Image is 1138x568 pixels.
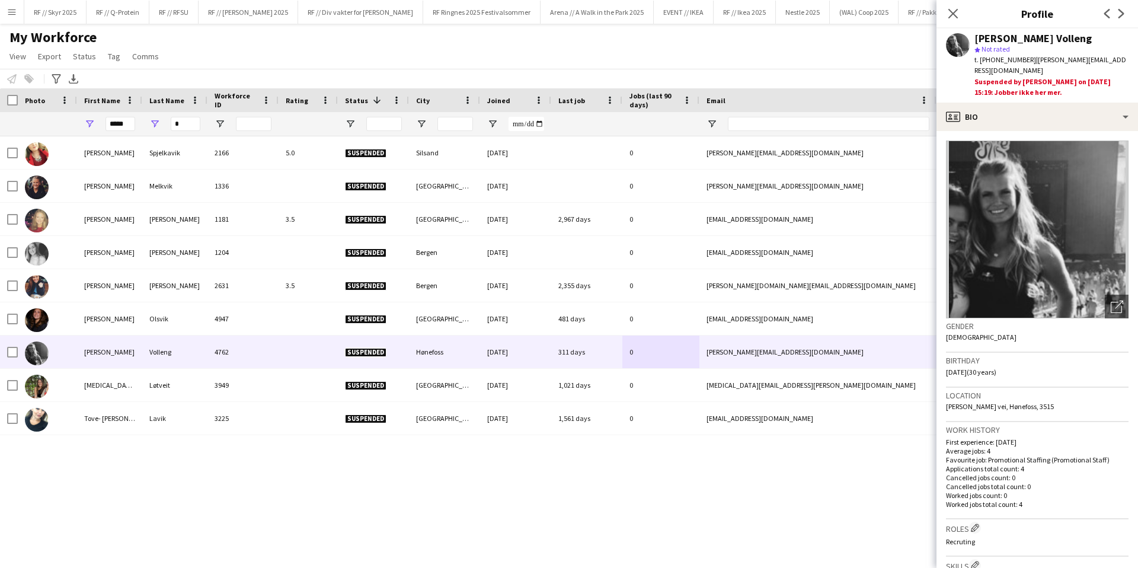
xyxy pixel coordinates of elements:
div: [PERSON_NAME] [142,203,207,235]
button: RF Ringnes 2025 Festivalsommer [423,1,541,24]
div: [PERSON_NAME] [77,302,142,335]
h3: Profile [936,6,1138,21]
img: Stine Kvam Graftås [25,275,49,299]
button: RF // Div vakter for [PERSON_NAME] [298,1,423,24]
div: 1204 [207,236,279,269]
span: [DEMOGRAPHIC_DATA] [946,333,1016,342]
input: First Name Filter Input [106,117,135,131]
p: Worked jobs total count: 4 [946,500,1129,509]
span: Email [707,96,725,105]
a: Status [68,49,101,64]
button: Open Filter Menu [707,119,717,129]
a: Comms [127,49,164,64]
div: [GEOGRAPHIC_DATA] [409,170,480,202]
span: My Workforce [9,28,97,46]
a: Tag [103,49,125,64]
div: [DATE] [480,269,551,302]
span: Rating [286,96,308,105]
input: Workforce ID Filter Input [236,117,271,131]
img: Christine Spjelkavik [25,142,49,166]
span: First Name [84,96,120,105]
div: Open photos pop-in [1105,295,1129,318]
div: [PERSON_NAME] [77,336,142,368]
input: Joined Filter Input [509,117,544,131]
div: [EMAIL_ADDRESS][DOMAIN_NAME] [699,302,936,335]
div: 1,561 days [551,402,622,435]
span: t. [PHONE_NUMBER] [974,55,1036,64]
div: 1181 [207,203,279,235]
button: RF // RFSU [149,1,199,24]
span: Recruting [946,537,975,546]
div: 311 days [551,336,622,368]
div: [PERSON_NAME] [142,269,207,302]
button: Arena // A Walk in the Park 2025 [541,1,654,24]
div: 2,967 days [551,203,622,235]
div: [PERSON_NAME][DOMAIN_NAME][EMAIL_ADDRESS][DOMAIN_NAME] [699,269,936,302]
h3: Birthday [946,355,1129,366]
div: 3949 [207,369,279,401]
div: [MEDICAL_DATA][PERSON_NAME] [77,369,142,401]
div: [DATE] [480,369,551,401]
div: 1,021 days [551,369,622,401]
span: Suspended [345,348,386,357]
span: Suspended [345,315,386,324]
p: First experience: [DATE] [946,438,1129,446]
div: 3225 [207,402,279,435]
span: Last Name [149,96,184,105]
div: [GEOGRAPHIC_DATA] [409,402,480,435]
div: [MEDICAL_DATA][EMAIL_ADDRESS][PERSON_NAME][DOMAIN_NAME] [699,369,936,401]
button: RF // [PERSON_NAME] 2025 [199,1,298,24]
div: [PERSON_NAME] [142,236,207,269]
div: [PERSON_NAME] [77,136,142,169]
img: Kristine Melkvik [25,175,49,199]
h3: Work history [946,425,1129,435]
img: Tora Kristine Løtveit [25,375,49,398]
div: [PERSON_NAME][EMAIL_ADDRESS][DOMAIN_NAME] [699,336,936,368]
div: 0 [622,269,699,302]
div: [GEOGRAPHIC_DATA] [409,203,480,235]
div: Olsvik [142,302,207,335]
div: 0 [622,402,699,435]
div: [DATE] [480,302,551,335]
app-action-btn: Advanced filters [49,72,63,86]
div: 1336 [207,170,279,202]
div: [DATE] [480,236,551,269]
div: 2631 [207,269,279,302]
span: Jobs (last 90 days) [629,91,678,109]
span: [PERSON_NAME] vei, Hønefoss, 3515 [946,402,1054,411]
div: Bergen [409,236,480,269]
span: Suspended [345,248,386,257]
a: Export [33,49,66,64]
div: Lavik [142,402,207,435]
span: Tag [108,51,120,62]
div: [PERSON_NAME][EMAIL_ADDRESS][DOMAIN_NAME] [699,170,936,202]
div: [PERSON_NAME] Volleng [974,33,1092,44]
div: Tove- [PERSON_NAME] [77,402,142,435]
h3: Gender [946,321,1129,331]
div: Suspended by [PERSON_NAME] on [DATE] 15:19: Jobber ikke her mer. [974,76,1129,98]
div: 5.0 [279,136,338,169]
div: 0 [622,302,699,335]
button: EVENT // IKEA [654,1,714,24]
div: [DATE] [480,136,551,169]
div: Løtveit [142,369,207,401]
p: Worked jobs count: 0 [946,491,1129,500]
div: [PERSON_NAME] [77,170,142,202]
input: Status Filter Input [366,117,402,131]
span: | [PERSON_NAME][EMAIL_ADDRESS][DOMAIN_NAME] [974,55,1126,75]
div: 0 [622,170,699,202]
button: RF // Skyr 2025 [24,1,87,24]
span: City [416,96,430,105]
div: [EMAIL_ADDRESS][DOMAIN_NAME] [699,236,936,269]
span: Export [38,51,61,62]
a: View [5,49,31,64]
button: RF // Ikea 2025 [714,1,776,24]
span: Comms [132,51,159,62]
span: Suspended [345,182,386,191]
div: 0 [622,336,699,368]
div: 0 [622,369,699,401]
span: Joined [487,96,510,105]
p: Favourite job: Promotional Staffing (Promotional Staff) [946,455,1129,464]
span: Not rated [982,44,1010,53]
img: Kristine Sivertsen [25,242,49,266]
